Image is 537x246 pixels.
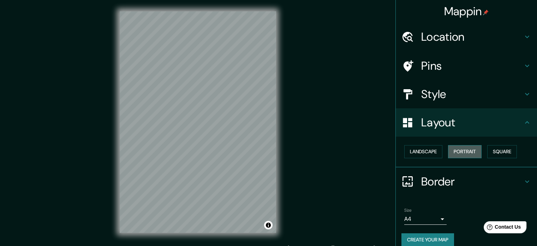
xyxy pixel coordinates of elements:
div: Border [396,167,537,196]
button: Toggle attribution [264,221,273,229]
h4: Location [421,30,523,44]
h4: Layout [421,115,523,130]
h4: Pins [421,59,523,73]
button: Landscape [404,145,442,158]
div: Style [396,80,537,108]
div: A4 [404,213,447,225]
h4: Mappin [444,4,489,18]
button: Portrait [448,145,482,158]
button: Square [487,145,517,158]
iframe: Help widget launcher [474,218,529,238]
div: Layout [396,108,537,137]
div: Pins [396,52,537,80]
img: pin-icon.png [483,10,489,15]
canvas: Map [120,11,276,233]
div: Location [396,23,537,51]
h4: Style [421,87,523,101]
h4: Border [421,175,523,189]
label: Size [404,207,412,213]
